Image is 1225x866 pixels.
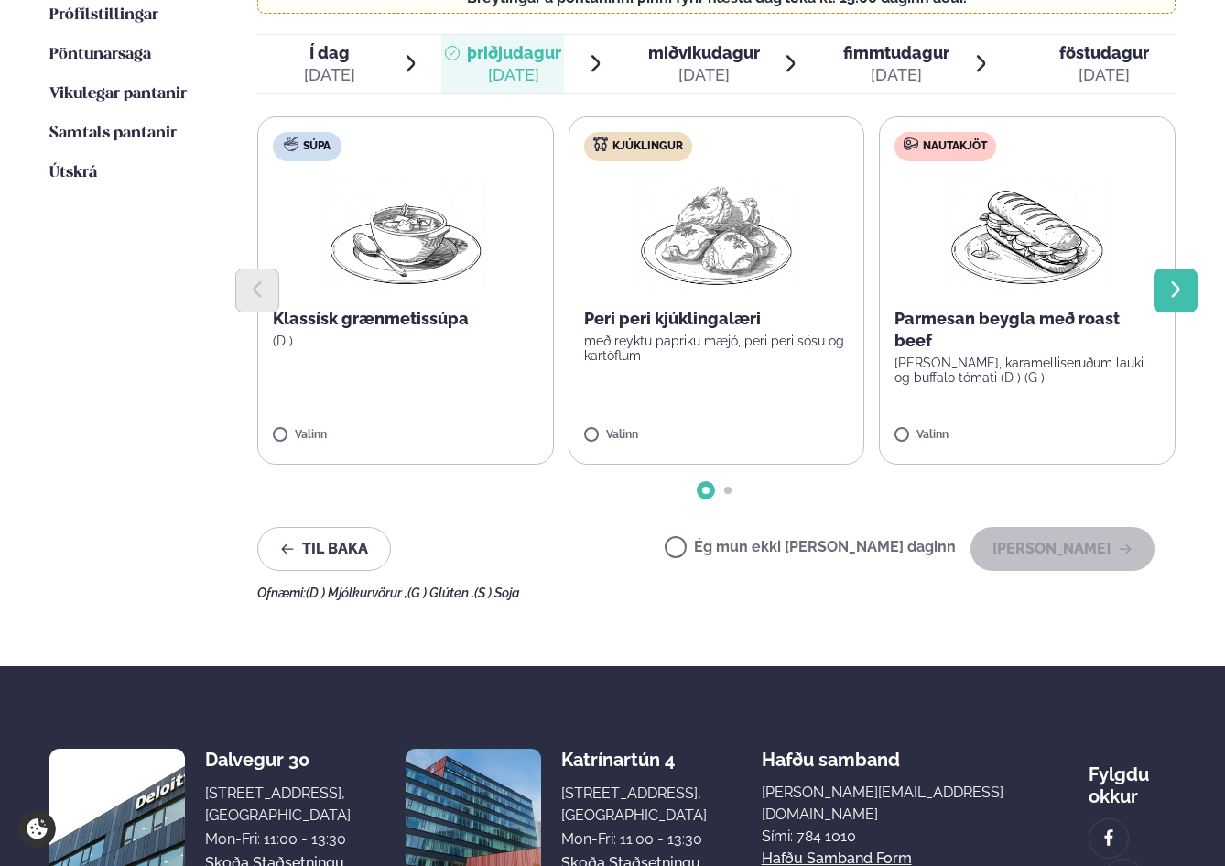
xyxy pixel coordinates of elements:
[612,139,683,154] span: Kjúklingur
[1059,64,1149,86] div: [DATE]
[257,586,1176,600] div: Ofnæmi:
[273,308,538,330] p: Klassísk grænmetissúpa
[1059,43,1149,62] span: föstudagur
[49,165,97,181] span: Útskrá
[257,527,391,571] button: Til baka
[304,64,355,86] div: [DATE]
[648,43,760,62] span: miðvikudagur
[49,5,158,27] a: Prófílstillingar
[205,828,351,850] div: Mon-Fri: 11:00 - 13:30
[762,826,1035,848] p: Sími: 784 1010
[306,586,407,600] span: (D ) Mjólkurvörur ,
[49,123,177,145] a: Samtals pantanir
[18,810,56,848] a: Cookie settings
[304,42,355,64] span: Í dag
[303,139,331,154] span: Súpa
[702,487,710,494] span: Go to slide 1
[407,586,474,600] span: (G ) Glúten ,
[284,137,298,151] img: soup.svg
[49,44,151,66] a: Pöntunarsaga
[894,308,1160,352] p: Parmesan beygla með roast beef
[235,269,279,312] button: Previous slide
[49,162,97,184] a: Útskrá
[843,64,949,86] div: [DATE]
[474,586,520,600] span: (S ) Soja
[894,356,1160,385] p: [PERSON_NAME], karamelliseruðum lauki og buffalo tómati (D ) (G )
[762,734,900,771] span: Hafðu samband
[49,7,158,23] span: Prófílstillingar
[1154,269,1198,312] button: Next slide
[584,308,850,330] p: Peri peri kjúklingalæri
[49,126,177,141] span: Samtals pantanir
[904,137,918,151] img: beef.svg
[843,43,949,62] span: fimmtudagur
[923,139,987,154] span: Nautakjöt
[636,176,797,293] img: Chicken-thighs.png
[762,782,1035,826] a: [PERSON_NAME][EMAIL_ADDRESS][DOMAIN_NAME]
[325,176,486,293] img: Soup.png
[724,487,732,494] span: Go to slide 2
[561,783,707,827] div: [STREET_ADDRESS], [GEOGRAPHIC_DATA]
[49,47,151,62] span: Pöntunarsaga
[273,334,538,348] p: (D )
[561,749,707,771] div: Katrínartún 4
[49,86,187,102] span: Vikulegar pantanir
[467,64,561,86] div: [DATE]
[970,527,1155,571] button: [PERSON_NAME]
[49,83,187,105] a: Vikulegar pantanir
[593,137,608,151] img: chicken.svg
[1089,819,1128,858] a: image alt
[467,43,561,62] span: þriðjudagur
[648,64,760,86] div: [DATE]
[205,749,351,771] div: Dalvegur 30
[947,176,1108,293] img: Panini.png
[561,828,707,850] div: Mon-Fri: 11:00 - 13:30
[1099,828,1119,849] img: image alt
[1089,749,1176,807] div: Fylgdu okkur
[205,783,351,827] div: [STREET_ADDRESS], [GEOGRAPHIC_DATA]
[584,334,850,363] p: með reyktu papriku mæjó, peri peri sósu og kartöflum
